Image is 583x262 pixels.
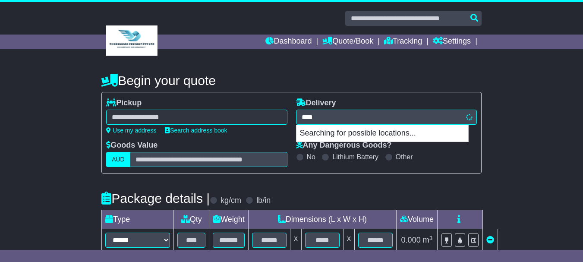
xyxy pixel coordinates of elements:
td: Dimensions (L x W x H) [248,210,396,229]
label: No [307,153,315,161]
td: Weight [209,210,249,229]
a: Search address book [165,127,227,134]
label: Any Dangerous Goods? [296,141,392,150]
h4: Begin your quote [101,73,482,88]
td: x [290,229,301,252]
label: lb/in [256,196,271,205]
a: Settings [433,35,471,49]
h4: Package details | [101,191,210,205]
label: Pickup [106,98,142,108]
label: Delivery [296,98,336,108]
a: Quote/Book [322,35,373,49]
label: Other [396,153,413,161]
a: Remove this item [486,236,494,244]
td: Type [102,210,174,229]
sup: 3 [429,235,433,241]
label: kg/cm [221,196,241,205]
typeahead: Please provide city [296,110,477,125]
a: Use my address [106,127,156,134]
p: Searching for possible locations... [296,125,468,142]
label: AUD [106,152,130,167]
span: 0.000 [401,236,421,244]
label: Goods Value [106,141,158,150]
td: Qty [174,210,209,229]
a: Dashboard [265,35,312,49]
label: Lithium Battery [332,153,378,161]
td: Volume [396,210,437,229]
span: m [423,236,433,244]
a: Tracking [384,35,422,49]
td: x [343,229,354,252]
